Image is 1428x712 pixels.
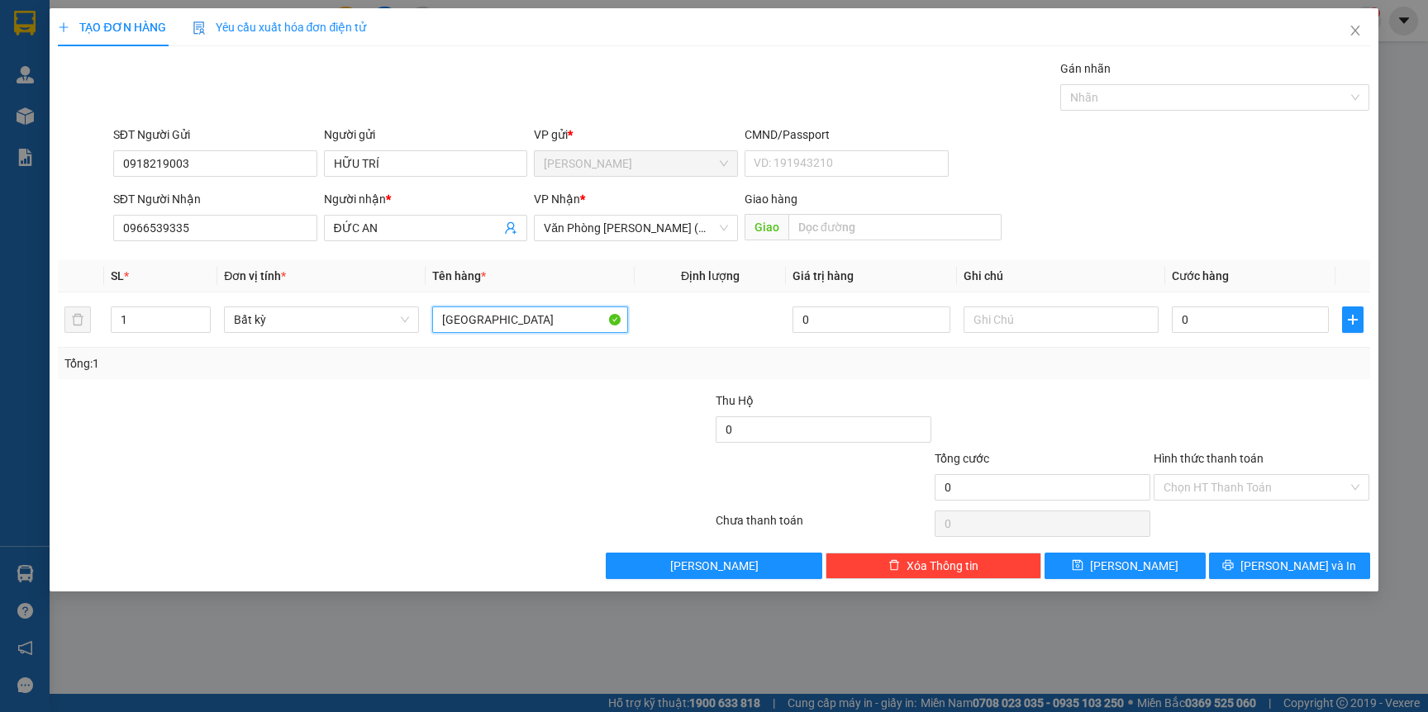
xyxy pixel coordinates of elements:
[1342,306,1363,333] button: plus
[716,394,754,407] span: Thu Hộ
[324,190,528,208] div: Người nhận
[714,511,933,540] div: Chưa thanh toán
[193,21,206,35] img: icon
[113,190,317,208] div: SĐT Người Nhận
[193,21,367,34] span: Yêu cầu xuất hóa đơn điện tử
[179,21,219,60] img: logo.jpg
[58,21,69,33] span: plus
[107,24,159,131] b: BIÊN NHẬN GỬI HÀNG
[1090,557,1178,575] span: [PERSON_NAME]
[681,269,740,282] span: Định lượng
[935,452,989,465] span: Tổng cước
[1349,24,1362,37] span: close
[534,126,738,144] div: VP gửi
[324,126,528,144] div: Người gửi
[21,107,93,184] b: [PERSON_NAME]
[534,192,580,206] span: VP Nhận
[745,214,788,240] span: Giao
[234,307,409,332] span: Bất kỳ
[888,559,900,572] span: delete
[504,221,517,235] span: user-add
[745,126,949,144] div: CMND/Passport
[111,269,124,282] span: SL
[139,63,227,76] b: [DOMAIN_NAME]
[64,306,91,333] button: delete
[964,306,1159,333] input: Ghi Chú
[745,192,797,206] span: Giao hàng
[1045,553,1206,579] button: save[PERSON_NAME]
[1332,8,1378,55] button: Close
[826,553,1041,579] button: deleteXóa Thông tin
[58,21,165,34] span: TẠO ĐƠN HÀNG
[544,151,728,176] span: Phạm Ngũ Lão
[793,306,950,333] input: 0
[1072,559,1083,572] span: save
[957,260,1165,292] th: Ghi chú
[21,21,103,103] img: logo.jpg
[224,269,286,282] span: Đơn vị tính
[1154,452,1264,465] label: Hình thức thanh toán
[432,269,486,282] span: Tên hàng
[139,78,227,99] li: (c) 2017
[432,306,627,333] input: VD: Bàn, Ghế
[1240,557,1356,575] span: [PERSON_NAME] và In
[1172,269,1229,282] span: Cước hàng
[670,557,759,575] span: [PERSON_NAME]
[1060,62,1111,75] label: Gán nhãn
[907,557,978,575] span: Xóa Thông tin
[793,269,854,282] span: Giá trị hàng
[788,214,1001,240] input: Dọc đường
[1222,559,1234,572] span: printer
[1343,313,1362,326] span: plus
[1209,553,1370,579] button: printer[PERSON_NAME] và In
[606,553,821,579] button: [PERSON_NAME]
[64,354,551,373] div: Tổng: 1
[113,126,317,144] div: SĐT Người Gửi
[544,216,728,240] span: Văn Phòng Trần Phú (Mường Thanh)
